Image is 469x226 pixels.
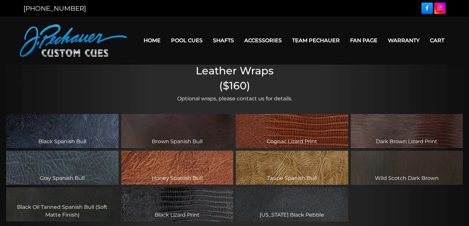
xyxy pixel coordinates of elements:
div: Wild Scotch Dark Brown [351,151,463,185]
div: Taupe Spanish Bull [236,151,348,185]
div: Dark Brown Lizard Print [351,114,463,148]
a: Pool Cues [166,32,208,49]
div: Black Lizard Print [121,187,234,221]
div: Cognac Lizard Print [236,114,348,148]
a: Cart [425,32,449,49]
div: Black Spanish Bull [6,114,119,148]
a: Accessories [239,32,287,49]
a: [PHONE_NUMBER] [23,5,86,12]
div: Honey Spanish Bull [121,151,234,185]
div: Black Oil Tanned Spanish Bull (Soft Matte Finish) [6,187,119,221]
div: Brown Spanish Bull [121,114,234,148]
div: Gray Spanish Bull [6,151,119,185]
div: [US_STATE] Black Pebble [236,187,348,221]
a: Warranty [383,32,425,49]
a: Home [138,32,166,49]
a: Fan Page [345,32,383,49]
a: Team Pechauer [287,32,345,49]
img: Pechauer Custom Cues [20,24,127,57]
a: Shafts [208,32,239,49]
